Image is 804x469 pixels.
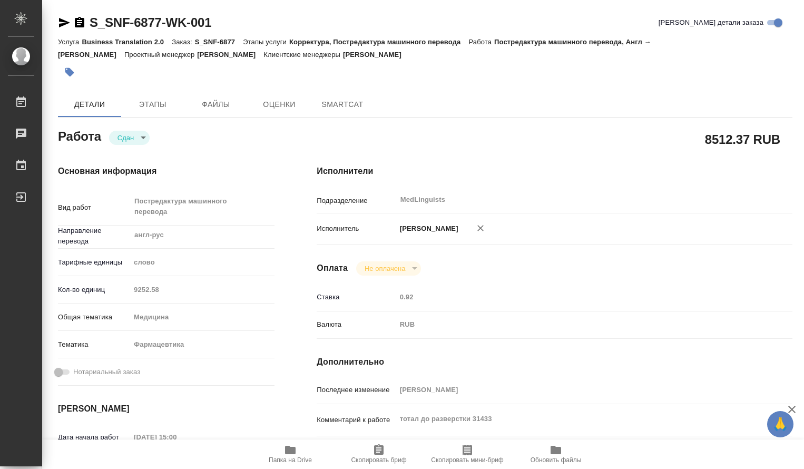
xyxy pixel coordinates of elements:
[705,130,780,148] h2: 8512.37 RUB
[58,403,274,415] h4: [PERSON_NAME]
[73,16,86,29] button: Скопировать ссылку
[317,196,396,206] p: Подразделение
[254,98,305,111] span: Оценки
[431,456,503,464] span: Скопировать мини-бриф
[343,51,409,58] p: [PERSON_NAME]
[317,98,368,111] span: SmartCat
[469,217,492,240] button: Удалить исполнителя
[58,38,82,46] p: Услуга
[114,133,137,142] button: Сдан
[396,316,753,334] div: RUB
[396,223,458,234] p: [PERSON_NAME]
[58,226,130,247] p: Направление перевода
[58,339,130,350] p: Тематика
[58,61,81,84] button: Добавить тэг
[58,312,130,323] p: Общая тематика
[191,98,241,111] span: Файлы
[317,356,792,368] h4: Дополнительно
[317,223,396,234] p: Исполнитель
[82,38,172,46] p: Business Translation 2.0
[124,51,197,58] p: Проектный менеджер
[396,410,753,428] textarea: тотал до разверстки 31433
[356,261,421,276] div: Сдан
[317,319,396,330] p: Валюта
[767,411,793,437] button: 🙏
[130,336,274,354] div: Фармацевтика
[659,17,763,28] span: [PERSON_NAME] детали заказа
[468,38,494,46] p: Работа
[109,131,150,145] div: Сдан
[58,285,130,295] p: Кол-во единиц
[58,126,101,145] h2: Работа
[128,98,178,111] span: Этапы
[58,202,130,213] p: Вид работ
[317,415,396,425] p: Комментарий к работе
[317,385,396,395] p: Последнее изменение
[130,308,274,326] div: Медицина
[771,413,789,435] span: 🙏
[58,432,130,443] p: Дата начала работ
[512,439,600,469] button: Обновить файлы
[197,51,263,58] p: [PERSON_NAME]
[361,264,408,273] button: Не оплачена
[90,15,211,30] a: S_SNF-6877-WK-001
[130,282,274,297] input: Пустое поле
[396,382,753,397] input: Пустое поле
[195,38,243,46] p: S_SNF-6877
[58,257,130,268] p: Тарифные единицы
[317,292,396,302] p: Ставка
[246,439,335,469] button: Папка на Drive
[172,38,194,46] p: Заказ:
[73,367,140,377] span: Нотариальный заказ
[351,456,406,464] span: Скопировать бриф
[243,38,289,46] p: Этапы услуги
[317,262,348,275] h4: Оплата
[269,456,312,464] span: Папка на Drive
[64,98,115,111] span: Детали
[531,456,582,464] span: Обновить файлы
[317,165,792,178] h4: Исполнители
[289,38,468,46] p: Корректура, Постредактура машинного перевода
[335,439,423,469] button: Скопировать бриф
[58,165,274,178] h4: Основная информация
[263,51,343,58] p: Клиентские менеджеры
[58,16,71,29] button: Скопировать ссылку для ЯМессенджера
[396,289,753,305] input: Пустое поле
[130,253,274,271] div: слово
[423,439,512,469] button: Скопировать мини-бриф
[130,429,222,445] input: Пустое поле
